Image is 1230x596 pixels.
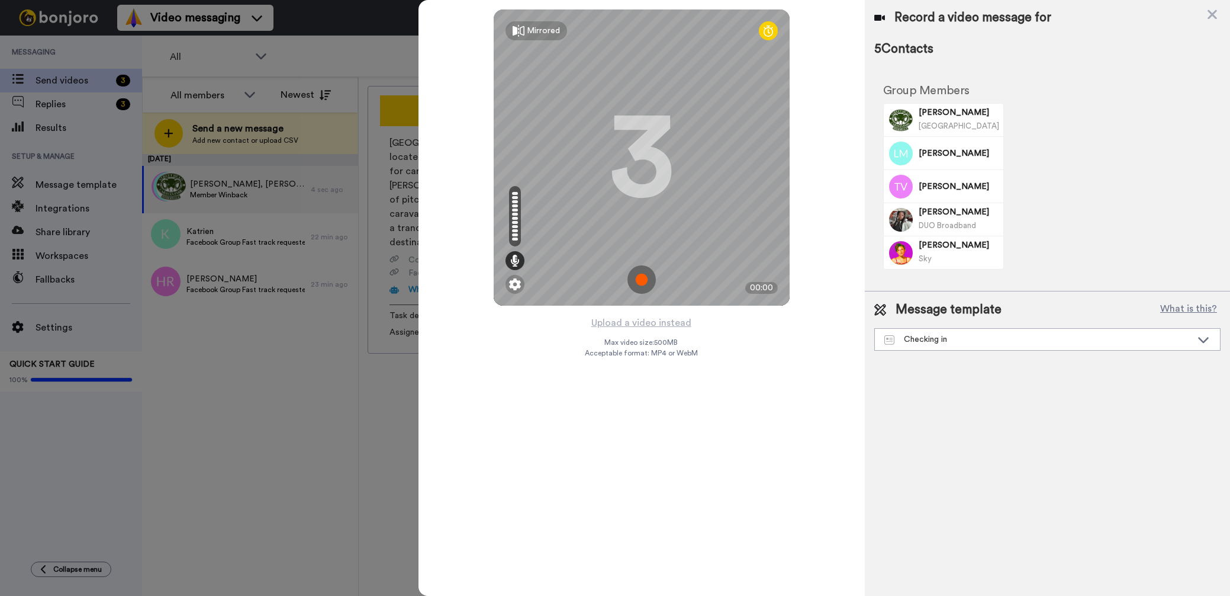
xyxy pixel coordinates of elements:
[889,108,913,132] img: Image of Melanie Cooper
[588,315,695,331] button: Upload a video instead
[884,334,1192,345] div: Checking in
[919,206,999,218] span: [PERSON_NAME]
[889,142,913,165] img: Image of Libby Montgomery
[919,107,999,118] span: [PERSON_NAME]
[919,222,976,229] span: DUO Broadband
[919,181,999,193] span: [PERSON_NAME]
[585,348,698,358] span: Acceptable format: MP4 or WebM
[889,241,913,265] img: Image of Rachel Coates
[919,122,999,130] span: [GEOGRAPHIC_DATA]
[509,278,521,290] img: ic_gear.svg
[884,335,894,345] img: Message-temps.svg
[919,255,932,262] span: Sky
[883,84,1004,97] h2: Group Members
[605,338,678,347] span: Max video size: 500 MB
[889,208,913,232] img: Image of Junetta West
[896,301,1002,319] span: Message template
[627,265,656,294] img: ic_record_start.svg
[889,175,913,198] img: Image of Theresa Vincent
[919,239,999,251] span: [PERSON_NAME]
[745,282,778,294] div: 00:00
[609,113,674,202] div: 3
[1157,301,1221,319] button: What is this?
[919,148,999,159] span: [PERSON_NAME]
